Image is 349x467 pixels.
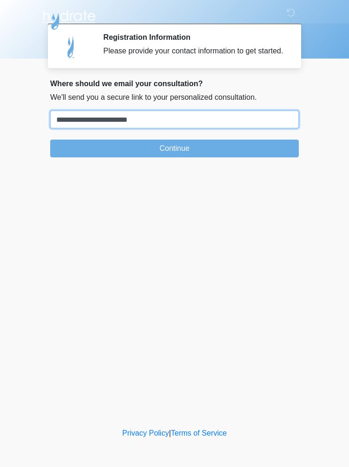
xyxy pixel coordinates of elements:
a: Privacy Policy [122,429,169,437]
a: Terms of Service [171,429,227,437]
img: Hydrate IV Bar - Flagstaff Logo [41,7,97,30]
div: Please provide your contact information to get started. [103,45,285,57]
h2: Where should we email your consultation? [50,79,299,88]
button: Continue [50,140,299,157]
img: Agent Avatar [57,33,85,61]
p: We'll send you a secure link to your personalized consultation. [50,92,299,103]
a: | [169,429,171,437]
